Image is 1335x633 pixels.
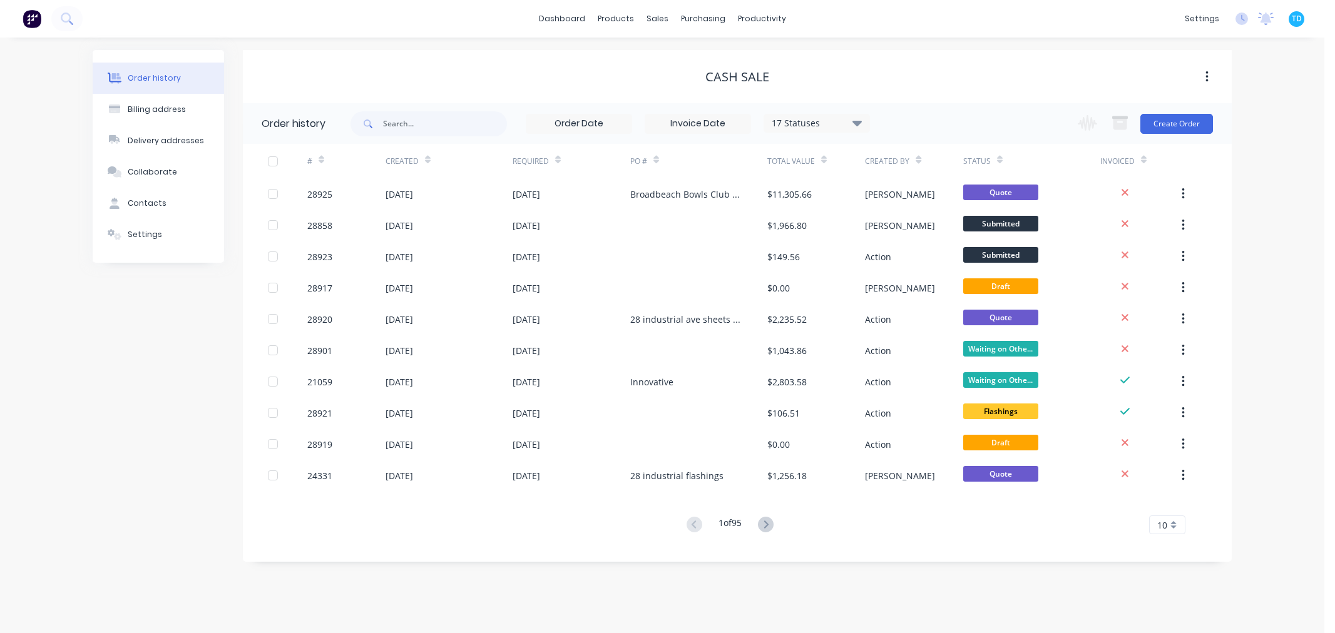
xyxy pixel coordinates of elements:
[307,144,386,178] div: #
[767,281,790,295] div: $0.00
[865,219,935,232] div: [PERSON_NAME]
[513,344,540,357] div: [DATE]
[93,125,224,156] button: Delivery addresses
[865,281,935,295] div: [PERSON_NAME]
[963,216,1038,231] span: Submitted
[533,9,591,28] a: dashboard
[645,114,750,133] input: Invoice Date
[675,9,732,28] div: purchasing
[630,144,767,178] div: PO #
[630,188,742,201] div: Broadbeach Bowls Club Signs
[386,375,413,388] div: [DATE]
[386,219,413,232] div: [DATE]
[307,219,332,232] div: 28858
[1157,519,1167,532] span: 10
[386,250,413,263] div: [DATE]
[767,407,800,420] div: $106.51
[767,469,807,482] div: $1,256.18
[513,281,540,295] div: [DATE]
[93,63,224,94] button: Order history
[630,313,742,326] div: 28 industrial ave sheets and battens
[1100,156,1135,167] div: Invoiced
[262,116,325,131] div: Order history
[719,516,742,534] div: 1 of 95
[386,156,419,167] div: Created
[865,250,891,263] div: Action
[128,229,162,240] div: Settings
[307,469,332,482] div: 24331
[513,407,540,420] div: [DATE]
[513,375,540,388] div: [DATE]
[307,407,332,420] div: 28921
[630,375,673,388] div: Innovative
[767,344,807,357] div: $1,043.86
[1179,9,1225,28] div: settings
[307,344,332,357] div: 28901
[93,219,224,250] button: Settings
[1140,114,1213,134] button: Create Order
[513,313,540,326] div: [DATE]
[386,188,413,201] div: [DATE]
[767,219,807,232] div: $1,966.80
[865,469,935,482] div: [PERSON_NAME]
[865,407,891,420] div: Action
[386,344,413,357] div: [DATE]
[865,313,891,326] div: Action
[513,219,540,232] div: [DATE]
[865,188,935,201] div: [PERSON_NAME]
[128,198,166,209] div: Contacts
[963,310,1038,325] span: Quote
[630,156,647,167] div: PO #
[513,144,630,178] div: Required
[705,69,769,84] div: CASH SALE
[963,144,1100,178] div: Status
[767,375,807,388] div: $2,803.58
[640,9,675,28] div: sales
[767,188,812,201] div: $11,305.66
[963,156,991,167] div: Status
[386,313,413,326] div: [DATE]
[865,144,963,178] div: Created By
[865,156,909,167] div: Created By
[513,250,540,263] div: [DATE]
[865,438,891,451] div: Action
[963,435,1038,450] span: Draft
[307,156,312,167] div: #
[963,185,1038,200] span: Quote
[963,247,1038,263] span: Submitted
[591,9,640,28] div: products
[128,73,181,84] div: Order history
[732,9,792,28] div: productivity
[386,281,413,295] div: [DATE]
[630,469,724,482] div: 28 industrial flashings
[93,188,224,219] button: Contacts
[865,375,891,388] div: Action
[128,104,186,115] div: Billing address
[93,156,224,188] button: Collaborate
[386,438,413,451] div: [DATE]
[513,438,540,451] div: [DATE]
[767,250,800,263] div: $149.56
[767,156,815,167] div: Total Value
[383,111,507,136] input: Search...
[307,438,332,451] div: 28919
[963,372,1038,388] span: Waiting on Othe...
[93,94,224,125] button: Billing address
[128,166,177,178] div: Collaborate
[963,341,1038,357] span: Waiting on Othe...
[767,438,790,451] div: $0.00
[1292,13,1302,24] span: TD
[386,469,413,482] div: [DATE]
[963,403,1038,419] span: Flashings
[767,144,865,178] div: Total Value
[307,375,332,388] div: 21059
[307,188,332,201] div: 28925
[386,407,413,420] div: [DATE]
[767,313,807,326] div: $2,235.52
[764,116,869,130] div: 17 Statuses
[513,156,549,167] div: Required
[963,466,1038,482] span: Quote
[526,114,632,133] input: Order Date
[307,313,332,326] div: 28920
[513,188,540,201] div: [DATE]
